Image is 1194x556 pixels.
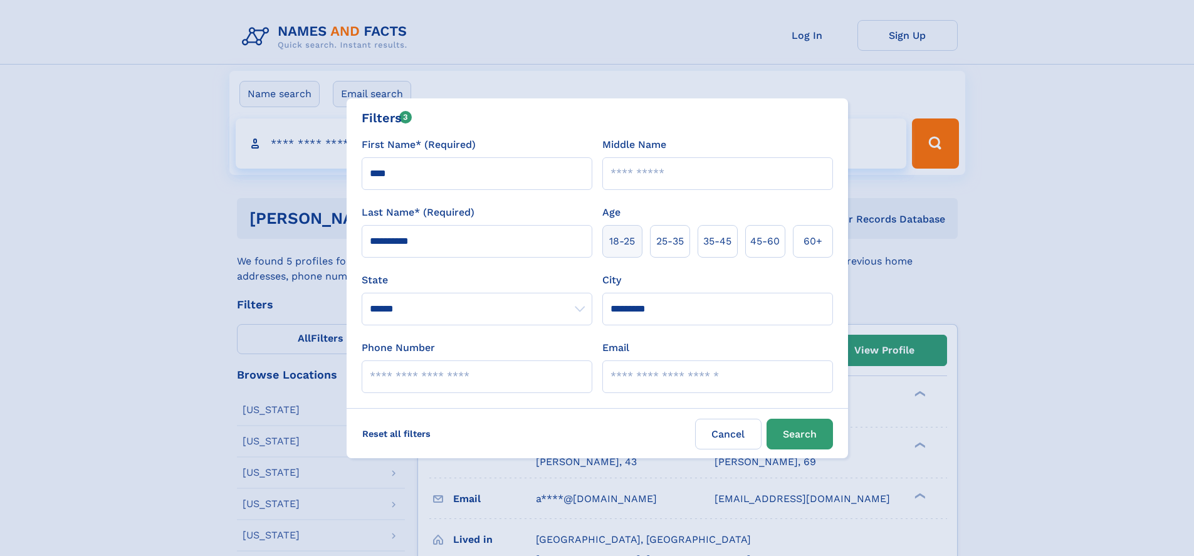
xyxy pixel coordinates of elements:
span: 45‑60 [750,234,780,249]
label: City [602,273,621,288]
span: 35‑45 [703,234,731,249]
label: Email [602,340,629,355]
label: Reset all filters [354,419,439,449]
label: First Name* (Required) [362,137,476,152]
span: 60+ [804,234,822,249]
label: Age [602,205,621,220]
label: Last Name* (Required) [362,205,474,220]
label: State [362,273,592,288]
label: Middle Name [602,137,666,152]
button: Search [767,419,833,449]
label: Cancel [695,419,762,449]
div: Filters [362,108,412,127]
label: Phone Number [362,340,435,355]
span: 18‑25 [609,234,635,249]
span: 25‑35 [656,234,684,249]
